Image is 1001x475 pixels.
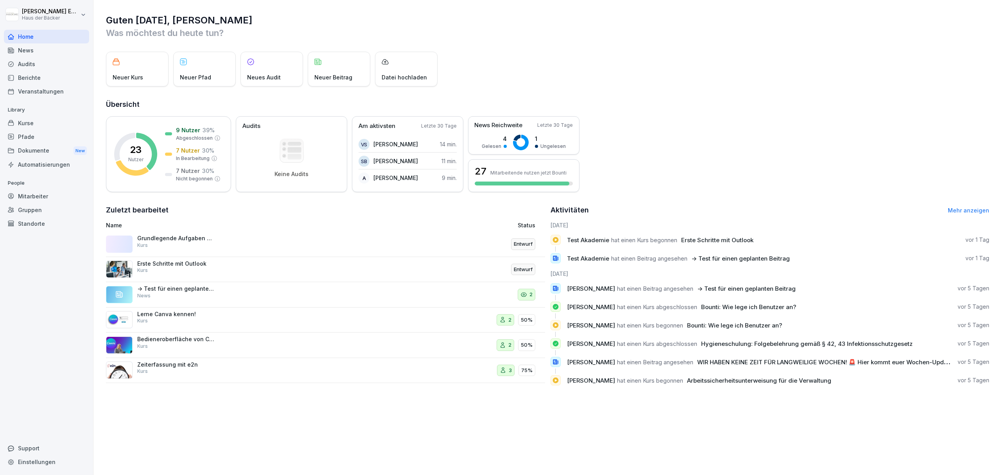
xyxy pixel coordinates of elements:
a: -> Test für einen geplanten BeitragNews2 [106,282,545,308]
a: Home [4,30,89,43]
p: 75% [521,367,533,374]
p: Lerne Canva kennen! [137,311,215,318]
p: Kurs [137,343,148,350]
p: vor 5 Tagen [958,340,989,347]
h1: Guten [DATE], [PERSON_NAME] [106,14,989,27]
a: Veranstaltungen [4,85,89,98]
p: Letzte 30 Tage [537,122,573,129]
span: Hygieneschulung: Folgebelehrung gemäß § 42, 43 Infektionsschutzgesetz [701,340,913,347]
p: Kurs [137,368,148,375]
p: People [4,177,89,189]
span: Bounti: Wie lege ich Benutzer an? [687,322,782,329]
span: [PERSON_NAME] [567,285,615,292]
h6: [DATE] [551,270,990,278]
p: Erste Schritte mit Outlook [137,260,215,267]
span: hat einen Kurs begonnen [617,377,683,384]
span: hat einen Kurs abgeschlossen [617,303,697,311]
p: Nutzer [128,156,144,163]
p: [PERSON_NAME] Ehlerding [22,8,79,15]
p: vor 5 Tagen [958,376,989,384]
a: Gruppen [4,203,89,217]
p: 9 min. [442,174,457,182]
h6: [DATE] [551,221,990,229]
h2: Übersicht [106,99,989,110]
img: lysz5sqnxflpxgfcucko2ufd.png [106,362,133,379]
p: Entwurf [514,266,533,273]
p: vor 5 Tagen [958,321,989,329]
p: Datei hochladen [382,73,427,81]
a: Bedieneroberfläche von CANVAKurs250% [106,333,545,358]
span: hat einen Kurs begonnen [617,322,683,329]
span: hat einen Kurs begonnen [611,236,677,244]
div: VS [359,139,370,150]
span: [PERSON_NAME] [567,340,615,347]
p: Name [106,221,386,229]
p: vor 5 Tagen [958,303,989,311]
a: Automatisierungen [4,158,89,171]
a: Mitarbeiter [4,189,89,203]
div: Audits [4,57,89,71]
span: Test Akademie [567,255,609,262]
p: 3 [509,367,512,374]
p: 9 Nutzer [176,126,200,134]
span: Bounti: Wie lege ich Benutzer an? [701,303,796,311]
span: Erste Schritte mit Outlook [681,236,753,244]
div: A [359,173,370,184]
p: Am aktivsten [359,122,395,131]
p: Library [4,104,89,116]
p: Bedieneroberfläche von CANVA [137,336,215,343]
a: Standorte [4,217,89,230]
p: Neuer Beitrag [314,73,352,81]
p: 23 [130,145,142,155]
div: SB [359,156,370,167]
span: Arbeitssicherheitsunterweisung für die Verwaltung [687,377,831,384]
div: New [74,146,87,155]
p: Neues Audit [247,73,281,81]
a: News [4,43,89,57]
p: 2 [529,291,533,299]
p: Entwurf [514,240,533,248]
a: Pfade [4,130,89,144]
img: j41gu7y67g5ch47nwh46jjsr.png [106,261,133,278]
p: 4 [482,135,507,143]
p: 11 min. [441,157,457,165]
p: In Bearbeitung [176,155,210,162]
p: [PERSON_NAME] [373,174,418,182]
a: Kurse [4,116,89,130]
p: 1 [535,135,566,143]
p: 50% [521,316,533,324]
span: hat einen Beitrag angesehen [617,358,693,366]
div: Einstellungen [4,455,89,469]
p: vor 1 Tag [965,236,989,244]
p: Zeiterfassung mit e2n [137,361,215,368]
a: Berichte [4,71,89,85]
span: [PERSON_NAME] [567,303,615,311]
p: Kurs [137,242,148,249]
p: vor 1 Tag [965,254,989,262]
p: Grundlegende Aufgaben mit Excel [137,235,215,242]
p: Kurs [137,317,148,324]
p: Letzte 30 Tage [421,122,457,130]
p: Was möchtest du heute tun? [106,27,989,39]
p: 7 Nutzer [176,167,200,175]
h3: 27 [475,165,486,178]
p: -> Test für einen geplanten Beitrag [137,285,215,292]
p: [PERSON_NAME] [373,157,418,165]
a: Grundlegende Aufgaben mit ExcelKursEntwurf [106,232,545,257]
p: 2 [508,316,511,324]
h2: Zuletzt bearbeitet [106,205,545,216]
a: Erste Schritte mit OutlookKursEntwurf [106,257,545,282]
span: Test Akademie [567,236,609,244]
p: 30 % [202,167,214,175]
p: Keine Audits [274,171,309,178]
